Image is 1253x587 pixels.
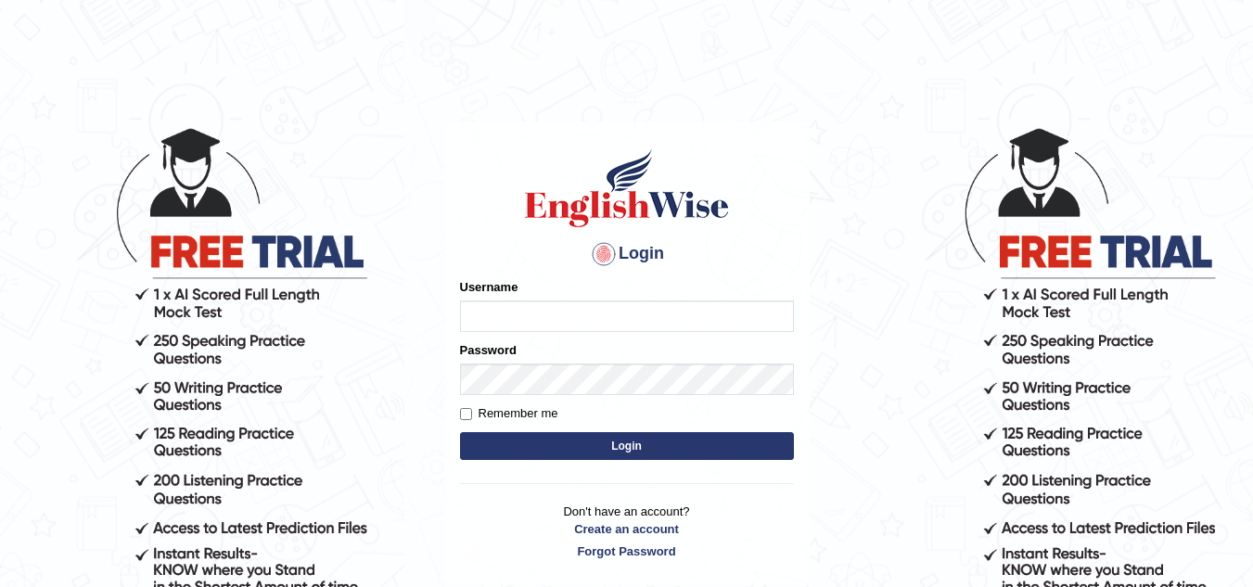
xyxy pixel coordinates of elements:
[460,278,518,296] label: Username
[460,432,794,460] button: Login
[460,239,794,269] h4: Login
[460,404,558,423] label: Remember me
[460,503,794,560] p: Don't have an account?
[521,147,733,230] img: Logo of English Wise sign in for intelligent practice with AI
[460,408,472,420] input: Remember me
[460,542,794,560] a: Forgot Password
[460,341,517,359] label: Password
[460,520,794,538] a: Create an account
